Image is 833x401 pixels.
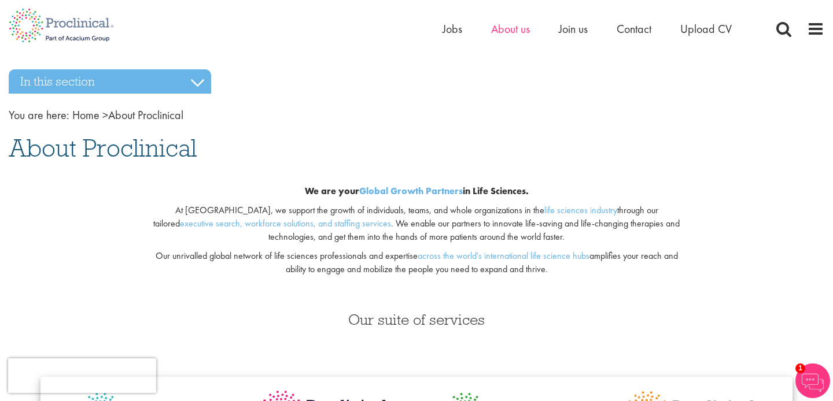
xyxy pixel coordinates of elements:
[305,185,529,197] b: We are your in Life Sciences.
[72,107,99,122] a: breadcrumb link to Home
[148,250,685,276] p: Our unrivalled global network of life sciences professionals and expertise amplifies your reach a...
[544,204,617,216] a: life sciences industry
[680,21,732,36] a: Upload CV
[8,358,156,393] iframe: reCAPTCHA
[72,107,183,122] span: About Proclinical
[491,21,530,36] a: About us
[9,69,211,94] h3: In this section
[9,132,197,164] span: About Proclinical
[617,21,651,36] a: Contact
[418,250,589,262] a: across the world's international life science hubs
[9,312,824,327] h3: Our suite of services
[359,185,463,197] a: Global Growth Partners
[148,204,685,244] p: At [GEOGRAPHIC_DATA], we support the growth of individuals, teams, and whole organizations in the...
[9,107,69,122] span: You are here:
[180,217,391,229] a: executive search, workforce solutions, and staffing services
[795,363,830,398] img: Chatbot
[559,21,588,36] a: Join us
[795,363,805,373] span: 1
[443,21,462,36] a: Jobs
[102,107,108,122] span: >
